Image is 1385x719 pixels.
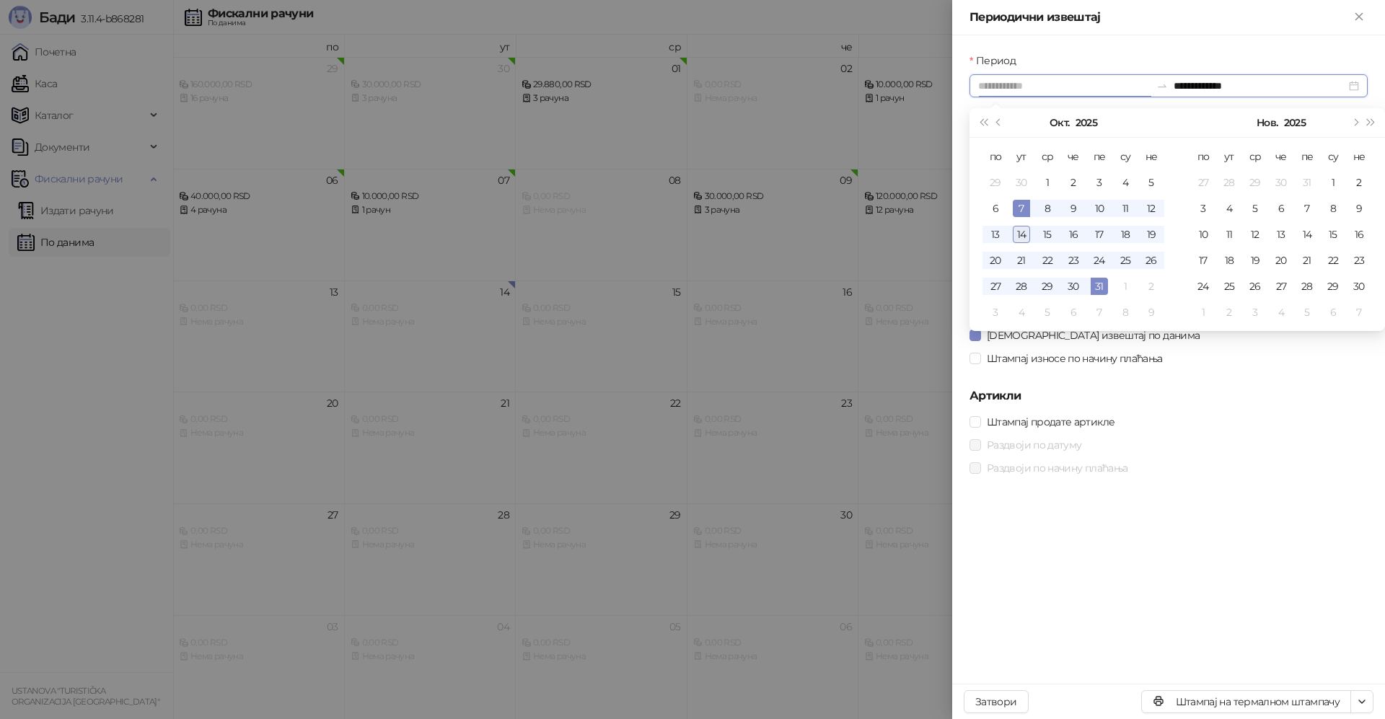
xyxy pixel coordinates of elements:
th: ут [1008,144,1034,169]
td: 2025-11-04 [1216,195,1242,221]
div: 9 [1350,200,1368,217]
div: 7 [1091,304,1108,321]
td: 2025-11-16 [1346,221,1372,247]
td: 2025-11-03 [1190,195,1216,221]
div: 24 [1195,278,1212,295]
td: 2025-11-03 [982,299,1008,325]
th: не [1346,144,1372,169]
td: 2025-10-17 [1086,221,1112,247]
td: 2025-11-18 [1216,247,1242,273]
th: че [1268,144,1294,169]
td: 2025-10-27 [982,273,1008,299]
div: 6 [1324,304,1342,321]
div: 5 [1298,304,1316,321]
div: 30 [1065,278,1082,295]
td: 2025-11-09 [1138,299,1164,325]
div: 9 [1065,200,1082,217]
td: 2025-11-09 [1346,195,1372,221]
td: 2025-11-02 [1138,273,1164,299]
td: 2025-11-14 [1294,221,1320,247]
div: 16 [1350,226,1368,243]
span: swap-right [1156,80,1168,92]
div: 14 [1298,226,1316,243]
td: 2025-11-29 [1320,273,1346,299]
span: Штампај продате артикле [981,414,1120,430]
td: 2025-11-25 [1216,273,1242,299]
td: 2025-10-20 [982,247,1008,273]
td: 2025-09-30 [1008,169,1034,195]
div: 28 [1221,174,1238,191]
div: 4 [1117,174,1134,191]
div: 5 [1039,304,1056,321]
td: 2025-12-04 [1268,299,1294,325]
div: 15 [1324,226,1342,243]
div: 4 [1272,304,1290,321]
td: 2025-10-07 [1008,195,1034,221]
div: 27 [987,278,1004,295]
td: 2025-10-02 [1060,169,1086,195]
td: 2025-11-11 [1216,221,1242,247]
div: 25 [1117,252,1134,269]
td: 2025-11-15 [1320,221,1346,247]
div: 6 [987,200,1004,217]
td: 2025-10-31 [1294,169,1320,195]
th: ср [1242,144,1268,169]
div: 15 [1039,226,1056,243]
th: не [1138,144,1164,169]
td: 2025-11-19 [1242,247,1268,273]
button: Претходна година (Control + left) [975,108,991,137]
div: 7 [1350,304,1368,321]
td: 2025-09-29 [982,169,1008,195]
td: 2025-10-10 [1086,195,1112,221]
div: 29 [987,174,1004,191]
div: 3 [1091,174,1108,191]
td: 2025-11-05 [1242,195,1268,221]
div: 6 [1065,304,1082,321]
div: 22 [1324,252,1342,269]
div: 12 [1143,200,1160,217]
td: 2025-12-06 [1320,299,1346,325]
td: 2025-11-07 [1086,299,1112,325]
div: 1 [1117,278,1134,295]
div: 29 [1246,174,1264,191]
button: Изабери годину [1076,108,1097,137]
td: 2025-11-26 [1242,273,1268,299]
div: 13 [1272,226,1290,243]
th: по [1190,144,1216,169]
button: Следећи месец (PageDown) [1347,108,1363,137]
div: 6 [1272,200,1290,217]
th: су [1112,144,1138,169]
th: су [1320,144,1346,169]
td: 2025-11-27 [1268,273,1294,299]
div: 5 [1143,174,1160,191]
td: 2025-10-27 [1190,169,1216,195]
td: 2025-12-02 [1216,299,1242,325]
div: 2 [1065,174,1082,191]
button: Штампај на термалном штампачу [1141,690,1351,713]
td: 2025-11-30 [1346,273,1372,299]
label: Период [969,53,1024,69]
div: 8 [1324,200,1342,217]
div: 30 [1272,174,1290,191]
td: 2025-10-28 [1008,273,1034,299]
div: 29 [1324,278,1342,295]
div: 17 [1195,252,1212,269]
td: 2025-11-13 [1268,221,1294,247]
td: 2025-11-17 [1190,247,1216,273]
div: 2 [1143,278,1160,295]
td: 2025-10-24 [1086,247,1112,273]
td: 2025-12-05 [1294,299,1320,325]
td: 2025-11-08 [1112,299,1138,325]
td: 2025-10-05 [1138,169,1164,195]
td: 2025-11-28 [1294,273,1320,299]
th: ср [1034,144,1060,169]
td: 2025-11-08 [1320,195,1346,221]
div: 20 [1272,252,1290,269]
button: Претходни месец (PageUp) [991,108,1007,137]
td: 2025-10-30 [1268,169,1294,195]
th: пе [1086,144,1112,169]
span: to [1156,80,1168,92]
div: 31 [1091,278,1108,295]
div: 16 [1065,226,1082,243]
td: 2025-10-23 [1060,247,1086,273]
